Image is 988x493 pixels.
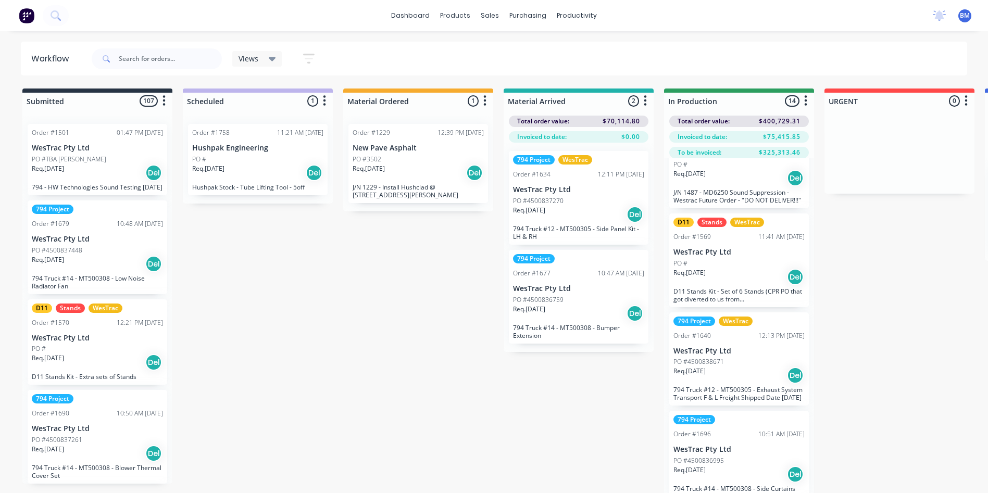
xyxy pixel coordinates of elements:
[32,373,163,381] p: D11 Stands Kit - Extra sets of Stands
[513,324,644,339] p: 794 Truck #14 - MT500308 - Bumper Extension
[32,304,52,313] div: D11
[386,8,435,23] a: dashboard
[32,183,163,191] p: 794 - HW Technologies Sound Testing [DATE]
[673,347,805,356] p: WesTrac Pty Ltd
[117,318,163,327] div: 12:21 PM [DATE]
[673,160,687,169] p: PO #
[117,219,163,229] div: 10:48 AM [DATE]
[32,255,64,264] p: Req. [DATE]
[32,164,64,173] p: Req. [DATE]
[513,295,564,305] p: PO #4500836759
[673,485,805,492] p: 794 Truck #14 - MT500308 - Side Curtains
[31,53,74,65] div: Workflow
[673,465,706,475] p: Req. [DATE]
[145,256,162,272] div: Del
[673,248,805,257] p: WesTrac Pty Ltd
[32,246,82,255] p: PO #4500837448
[513,196,564,206] p: PO #4500837270
[603,117,640,126] span: $70,114.80
[32,424,163,433] p: WesTrac Pty Ltd
[437,128,484,137] div: 12:39 PM [DATE]
[117,409,163,418] div: 10:50 AM [DATE]
[32,235,163,244] p: WesTrac Pty Ltd
[192,128,230,137] div: Order #1758
[758,232,805,242] div: 11:41 AM [DATE]
[32,353,64,363] p: Req. [DATE]
[673,259,687,268] p: PO #
[513,155,555,165] div: 794 Project
[353,183,484,199] p: J/N 1229 - Install Hushclad @ [STREET_ADDRESS][PERSON_NAME]
[504,8,552,23] div: purchasing
[673,232,711,242] div: Order #1569
[32,318,69,327] div: Order #1570
[673,331,711,340] div: Order #1640
[673,268,706,277] p: Req. [DATE]
[673,415,715,424] div: 794 Project
[669,312,809,406] div: 794 ProjectWesTracOrder #164012:13 PM [DATE]WesTrac Pty LtdPO #4500838671Req.[DATE]Del794 Truck #...
[673,287,805,303] p: D11 Stands Kit - Set of 6 Stands (CPR PO that got diverted to us from [GEOGRAPHIC_DATA])
[697,218,727,227] div: Stands
[598,170,644,179] div: 12:11 PM [DATE]
[188,124,328,195] div: Order #175811:21 AM [DATE]Hushpak EngineeringPO #Req.[DATE]DelHushpak Stock - Tube Lifting Tool -...
[192,164,224,173] p: Req. [DATE]
[513,206,545,215] p: Req. [DATE]
[787,367,804,384] div: Del
[19,8,34,23] img: Factory
[32,409,69,418] div: Order #1690
[669,115,809,208] div: PO #Req.[DATE]DelJ/N 1487 - MD6250 Sound Suppression - Westrac Future Order - "DO NOT DELIVER!!!"
[960,11,970,20] span: BM
[32,205,73,214] div: 794 Project
[673,169,706,179] p: Req. [DATE]
[28,390,167,484] div: 794 ProjectOrder #169010:50 AM [DATE]WesTrac Pty LtdPO #4500837261Req.[DATE]Del794 Truck #14 - MT...
[759,117,801,126] span: $400,729.31
[353,164,385,173] p: Req. [DATE]
[787,269,804,285] div: Del
[28,299,167,385] div: D11StandsWesTracOrder #157012:21 PM [DATE]WesTrac Pty LtdPO #Req.[DATE]DelD11 Stands Kit - Extra ...
[192,183,323,191] p: Hushpak Stock - Tube Lifting Tool - 5off
[513,185,644,194] p: WesTrac Pty Ltd
[306,165,322,181] div: Del
[32,128,69,137] div: Order #1501
[145,445,162,462] div: Del
[730,218,764,227] div: WesTrac
[673,188,805,204] p: J/N 1487 - MD6250 Sound Suppression - Westrac Future Order - "DO NOT DELIVER!!!"
[787,466,804,483] div: Del
[56,304,85,313] div: Stands
[598,269,644,278] div: 10:47 AM [DATE]
[145,165,162,181] div: Del
[627,206,643,223] div: Del
[32,274,163,290] p: 794 Truck #14 - MT500308 - Low Noise Radiator Fan
[759,148,801,157] span: $325,313.46
[758,331,805,340] div: 12:13 PM [DATE]
[673,366,706,376] p: Req. [DATE]
[673,218,694,227] div: D11
[673,317,715,326] div: 794 Project
[552,8,602,23] div: productivity
[435,8,476,23] div: products
[509,151,648,245] div: 794 ProjectWesTracOrder #163412:11 PM [DATE]WesTrac Pty LtdPO #4500837270Req.[DATE]Del794 Truck #...
[353,155,381,164] p: PO #3502
[277,128,323,137] div: 11:21 AM [DATE]
[621,132,640,142] span: $0.00
[192,155,206,164] p: PO #
[673,357,724,366] p: PO #4500838671
[239,53,258,64] span: Views
[28,124,167,195] div: Order #150101:47 PM [DATE]WesTrac Pty LtdPO #TBA [PERSON_NAME]Req.[DATE]Del794 - HW Technologies ...
[32,334,163,343] p: WesTrac Pty Ltd
[678,148,721,157] span: To be invoiced:
[32,219,69,229] div: Order #1679
[192,144,323,153] p: Hushpak Engineering
[117,128,163,137] div: 01:47 PM [DATE]
[558,155,592,165] div: WesTrac
[32,155,106,164] p: PO #TBA [PERSON_NAME]
[719,317,753,326] div: WesTrac
[32,445,64,454] p: Req. [DATE]
[513,225,644,241] p: 794 Truck #12 - MT500305 - Side Panel Kit - LH & RH
[673,445,805,454] p: WesTrac Pty Ltd
[32,464,163,479] p: 794 Truck #14 - MT500308 - Blower Thermal Cover Set
[787,170,804,186] div: Del
[627,305,643,322] div: Del
[763,132,801,142] span: $75,415.85
[119,48,222,69] input: Search for orders...
[673,386,805,401] p: 794 Truck #12 - MT500305 - Exhaust System Transport F & L Freight Shipped Date [DATE]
